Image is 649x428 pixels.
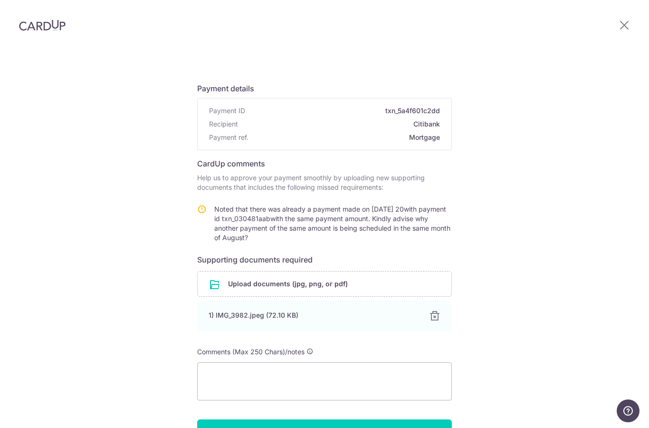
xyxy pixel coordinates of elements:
img: CardUp [19,19,66,31]
span: Recipient [209,119,238,129]
span: Citibank [242,119,440,129]
p: Help us to approve your payment smoothly by uploading new supporting documents that includes the ... [197,173,452,192]
span: txn_5a4f601c2dd [249,106,440,116]
div: Upload documents (jpg, png, or pdf) [197,271,452,297]
span: Mortgage [252,133,440,142]
iframe: Opens a widget where you can find more information [617,399,639,423]
span: Comments (Max 250 Chars)/notes [197,348,305,356]
span: Noted that there was already a payment made on [DATE] 20with payment id txn_030481aabwith the sam... [214,205,450,242]
span: Payment ref. [209,133,248,142]
div: 1) IMG_3982.jpeg (72.10 KB) [209,311,418,320]
h6: CardUp comments [197,158,452,169]
span: Payment ID [209,106,245,116]
h6: Supporting documents required [197,254,452,265]
h6: Payment details [197,83,452,94]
